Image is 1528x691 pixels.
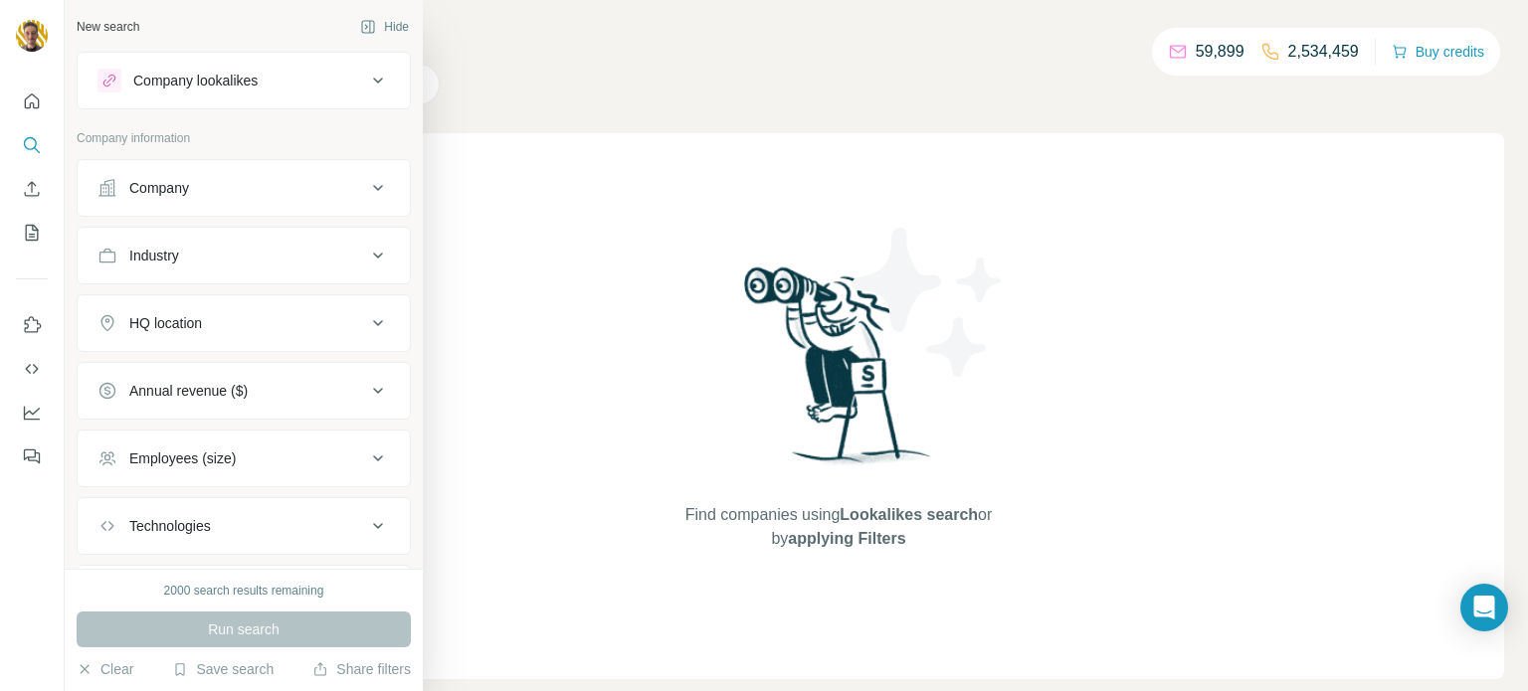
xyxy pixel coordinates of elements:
button: Dashboard [16,395,48,431]
button: Hide [346,12,423,42]
button: Industry [78,232,410,279]
div: Open Intercom Messenger [1460,584,1508,631]
div: 2000 search results remaining [164,582,324,600]
button: Buy credits [1392,38,1484,66]
h4: Search [173,24,1504,52]
button: Clear [77,659,133,679]
div: Industry [129,246,179,265]
button: Company lookalikes [78,57,410,104]
p: 2,534,459 [1288,40,1359,64]
div: Technologies [129,516,211,536]
div: Employees (size) [129,448,236,468]
button: Enrich CSV [16,171,48,207]
button: My lists [16,215,48,251]
span: applying Filters [788,530,905,547]
img: Surfe Illustration - Woman searching with binoculars [735,261,942,483]
div: Company lookalikes [133,71,258,90]
button: Quick start [16,84,48,119]
div: Company [129,178,189,198]
button: Share filters [312,659,411,679]
span: Lookalikes search [840,506,978,523]
button: HQ location [78,299,410,347]
p: Company information [77,129,411,147]
button: Save search [172,659,274,679]
img: Avatar [16,20,48,52]
button: Use Surfe API [16,351,48,387]
div: Annual revenue ($) [129,381,248,401]
button: Company [78,164,410,212]
button: Technologies [78,502,410,550]
button: Annual revenue ($) [78,367,410,415]
img: Surfe Illustration - Stars [839,213,1018,392]
button: Use Surfe on LinkedIn [16,307,48,343]
div: New search [77,18,139,36]
button: Search [16,127,48,163]
button: Employees (size) [78,434,410,482]
button: Feedback [16,438,48,474]
p: 59,899 [1196,40,1244,64]
div: HQ location [129,313,202,333]
span: Find companies using or by [679,503,998,551]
